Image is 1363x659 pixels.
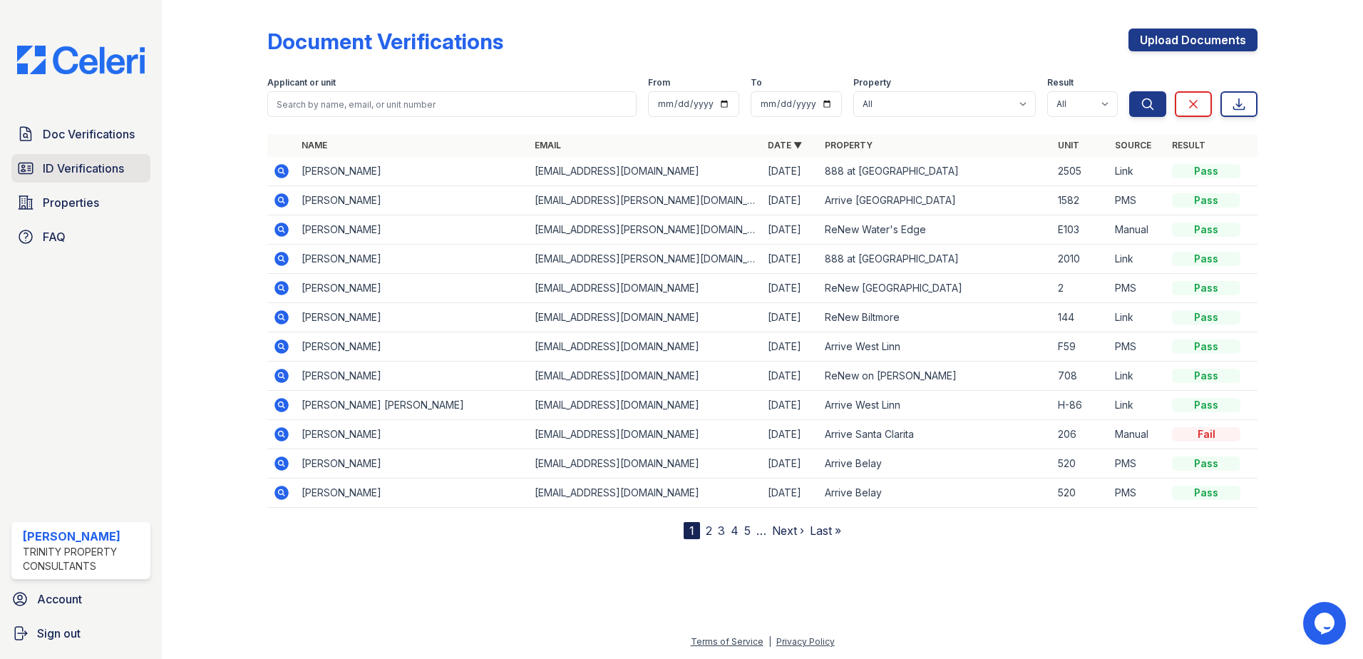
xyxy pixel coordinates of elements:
[267,77,336,88] label: Applicant or unit
[1052,157,1109,186] td: 2505
[529,215,762,245] td: [EMAIL_ADDRESS][PERSON_NAME][DOMAIN_NAME]
[853,77,891,88] label: Property
[1172,456,1240,471] div: Pass
[296,215,529,245] td: [PERSON_NAME]
[529,245,762,274] td: [EMAIL_ADDRESS][PERSON_NAME][DOMAIN_NAME]
[819,362,1052,391] td: ReNew on [PERSON_NAME]
[1172,339,1240,354] div: Pass
[1172,427,1240,441] div: Fail
[529,186,762,215] td: [EMAIL_ADDRESS][PERSON_NAME][DOMAIN_NAME]
[267,29,503,54] div: Document Verifications
[819,420,1052,449] td: Arrive Santa Clarita
[819,391,1052,420] td: Arrive West Linn
[43,228,66,245] span: FAQ
[11,120,150,148] a: Doc Verifications
[762,479,819,508] td: [DATE]
[1052,303,1109,332] td: 144
[1109,245,1166,274] td: Link
[819,449,1052,479] td: Arrive Belay
[1172,193,1240,208] div: Pass
[1172,164,1240,178] div: Pass
[1052,479,1109,508] td: 520
[762,245,819,274] td: [DATE]
[762,215,819,245] td: [DATE]
[529,420,762,449] td: [EMAIL_ADDRESS][DOMAIN_NAME]
[1052,245,1109,274] td: 2010
[296,391,529,420] td: [PERSON_NAME] [PERSON_NAME]
[23,545,145,573] div: Trinity Property Consultants
[1109,157,1166,186] td: Link
[6,619,156,648] a: Sign out
[1172,140,1205,150] a: Result
[11,154,150,183] a: ID Verifications
[1172,369,1240,383] div: Pass
[43,194,99,211] span: Properties
[296,186,529,215] td: [PERSON_NAME]
[1109,449,1166,479] td: PMS
[1052,449,1109,479] td: 520
[1109,391,1166,420] td: Link
[1052,332,1109,362] td: F59
[762,391,819,420] td: [DATE]
[1109,186,1166,215] td: PMS
[529,157,762,186] td: [EMAIL_ADDRESS][DOMAIN_NAME]
[1115,140,1151,150] a: Source
[1172,486,1240,500] div: Pass
[762,332,819,362] td: [DATE]
[1109,420,1166,449] td: Manual
[1047,77,1074,88] label: Result
[706,523,712,538] a: 2
[1109,479,1166,508] td: PMS
[296,157,529,186] td: [PERSON_NAME]
[684,522,700,539] div: 1
[762,157,819,186] td: [DATE]
[756,522,766,539] span: …
[1109,303,1166,332] td: Link
[1052,186,1109,215] td: 1582
[43,126,135,143] span: Doc Verifications
[776,636,835,647] a: Privacy Policy
[819,274,1052,303] td: ReNew [GEOGRAPHIC_DATA]
[529,303,762,332] td: [EMAIL_ADDRESS][DOMAIN_NAME]
[43,160,124,177] span: ID Verifications
[768,140,802,150] a: Date ▼
[529,391,762,420] td: [EMAIL_ADDRESS][DOMAIN_NAME]
[37,591,82,608] span: Account
[6,585,156,613] a: Account
[296,449,529,479] td: [PERSON_NAME]
[296,245,529,274] td: [PERSON_NAME]
[1303,602,1349,645] iframe: chat widget
[296,274,529,303] td: [PERSON_NAME]
[1172,223,1240,237] div: Pass
[762,274,819,303] td: [DATE]
[296,362,529,391] td: [PERSON_NAME]
[810,523,841,538] a: Last »
[819,479,1052,508] td: Arrive Belay
[768,636,771,647] div: |
[762,362,819,391] td: [DATE]
[1172,281,1240,295] div: Pass
[772,523,804,538] a: Next ›
[1052,362,1109,391] td: 708
[762,303,819,332] td: [DATE]
[267,91,637,117] input: Search by name, email, or unit number
[825,140,873,150] a: Property
[296,332,529,362] td: [PERSON_NAME]
[11,223,150,251] a: FAQ
[1052,215,1109,245] td: E103
[529,449,762,479] td: [EMAIL_ADDRESS][DOMAIN_NAME]
[751,77,762,88] label: To
[1109,362,1166,391] td: Link
[819,157,1052,186] td: 888 at [GEOGRAPHIC_DATA]
[1109,215,1166,245] td: Manual
[23,528,145,545] div: [PERSON_NAME]
[718,523,725,538] a: 3
[762,449,819,479] td: [DATE]
[819,245,1052,274] td: 888 at [GEOGRAPHIC_DATA]
[1109,274,1166,303] td: PMS
[529,362,762,391] td: [EMAIL_ADDRESS][DOMAIN_NAME]
[1052,420,1109,449] td: 206
[1058,140,1079,150] a: Unit
[762,420,819,449] td: [DATE]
